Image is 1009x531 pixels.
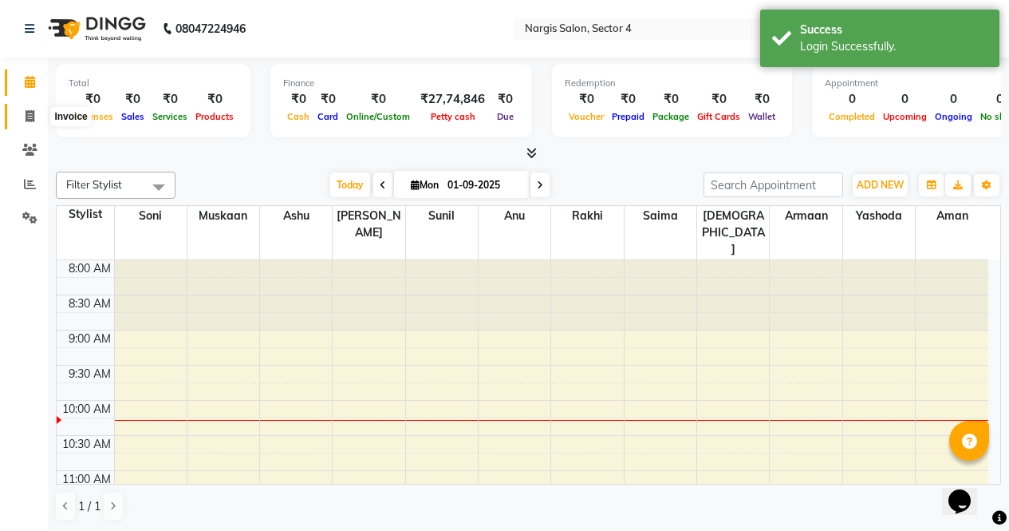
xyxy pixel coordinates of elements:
span: Petty cash [427,111,479,122]
iframe: chat widget [942,467,993,515]
div: Login Successfully. [800,38,987,55]
span: yashoda [843,206,915,226]
span: Online/Custom [342,111,414,122]
div: ₹0 [491,90,519,109]
img: logo [41,6,150,51]
div: 9:00 AM [65,331,114,347]
span: Products [191,111,238,122]
span: Services [148,111,191,122]
div: 0 [931,90,976,109]
span: ADD NEW [857,179,904,191]
span: [PERSON_NAME] [333,206,404,243]
span: rakhi [551,206,623,226]
input: 2025-09-01 [443,173,522,197]
span: anu [479,206,550,226]
div: Stylist [57,206,114,223]
div: ₹0 [283,90,313,109]
div: 10:00 AM [59,401,114,418]
div: ₹0 [69,90,117,109]
span: Cash [283,111,313,122]
span: Today [330,172,370,197]
div: ₹0 [608,90,648,109]
div: ₹0 [313,90,342,109]
span: Package [648,111,693,122]
span: [DEMOGRAPHIC_DATA] [697,206,769,260]
b: 08047224946 [175,6,246,51]
span: Prepaid [608,111,648,122]
span: sunil [406,206,478,226]
span: Upcoming [879,111,931,122]
div: Total [69,77,238,90]
div: ₹0 [648,90,693,109]
span: Wallet [744,111,779,122]
div: 9:30 AM [65,366,114,382]
span: ashu [260,206,332,226]
span: Sales [117,111,148,122]
div: ₹0 [565,90,608,109]
input: Search Appointment [704,172,843,197]
span: armaan [770,206,841,226]
span: Completed [825,111,879,122]
span: Voucher [565,111,608,122]
span: Due [493,111,518,122]
span: saima [625,206,696,226]
span: muskaan [187,206,259,226]
div: ₹0 [693,90,744,109]
div: ₹0 [148,90,191,109]
span: Filter Stylist [66,178,122,191]
div: 10:30 AM [59,436,114,453]
div: ₹0 [744,90,779,109]
div: Finance [283,77,519,90]
span: Aman [916,206,988,226]
div: Success [800,22,987,38]
div: ₹0 [191,90,238,109]
div: 0 [825,90,879,109]
div: 8:00 AM [65,260,114,277]
div: Redemption [565,77,779,90]
span: Ongoing [931,111,976,122]
span: 1 / 1 [78,498,101,515]
div: 8:30 AM [65,295,114,312]
div: ₹27,74,846 [414,90,491,109]
span: Gift Cards [693,111,744,122]
button: ADD NEW [853,174,908,196]
div: Invoice [50,107,91,126]
div: ₹0 [342,90,414,109]
div: ₹0 [117,90,148,109]
span: soni [115,206,187,226]
div: 11:00 AM [59,471,114,488]
span: Mon [407,179,443,191]
span: Card [313,111,342,122]
div: 0 [879,90,931,109]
